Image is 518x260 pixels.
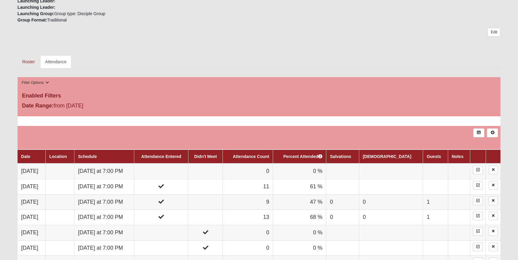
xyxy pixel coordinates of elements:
a: Attendance [40,55,71,68]
div: from [DATE] [18,102,178,111]
td: [DATE] [18,179,46,194]
td: [DATE] [18,163,46,179]
td: 11 [223,179,273,194]
td: 0 % [273,240,326,256]
td: [DATE] at 7:00 PM [74,179,134,194]
a: Enter Attendance [473,196,483,205]
td: [DATE] at 7:00 PM [74,210,134,225]
td: 0 [326,194,359,210]
td: [DATE] [18,240,46,256]
td: 68 % [273,210,326,225]
strong: Launching Leader: [18,5,55,10]
td: 0 [223,225,273,240]
td: 0 [223,240,273,256]
td: 0 [326,210,359,225]
td: [DATE] [18,194,46,210]
td: [DATE] [18,210,46,225]
a: Delete [489,242,498,251]
a: Didn't Meet [194,154,217,159]
td: [DATE] at 7:00 PM [74,194,134,210]
a: Enter Attendance [473,181,483,190]
button: Filter Options [20,80,51,86]
td: 0 % [273,163,326,179]
a: Date [21,154,30,159]
h4: Enabled Filters [22,93,496,99]
th: Salvations [326,150,359,163]
td: 1 [423,194,448,210]
a: Alt+N [487,128,498,137]
td: 0 [359,194,423,210]
td: 0 [223,163,273,179]
a: Percent Attended [283,154,322,159]
strong: Launching Group: [18,11,54,16]
a: Location [49,154,67,159]
td: [DATE] at 7:00 PM [74,225,134,240]
td: 61 % [273,179,326,194]
strong: Group Format: [18,18,47,22]
a: Roster [18,55,40,68]
a: Edit [487,28,500,37]
a: Notes [452,154,464,159]
td: 1 [423,210,448,225]
a: Enter Attendance [473,242,483,251]
label: Date Range: [22,102,54,110]
th: [DEMOGRAPHIC_DATA] [359,150,423,163]
td: 13 [223,210,273,225]
td: 47 % [273,194,326,210]
td: [DATE] at 7:00 PM [74,163,134,179]
td: 9 [223,194,273,210]
a: Delete [489,212,498,220]
a: Delete [489,196,498,205]
a: Delete [489,181,498,190]
a: Schedule [78,154,97,159]
a: Delete [489,166,498,174]
a: Export to Excel [473,128,484,137]
td: 0 % [273,225,326,240]
a: Enter Attendance [473,227,483,236]
a: Enter Attendance [473,212,483,220]
a: Attendance Entered [141,154,181,159]
td: [DATE] [18,225,46,240]
td: 0 [359,210,423,225]
a: Delete [489,227,498,236]
td: [DATE] at 7:00 PM [74,240,134,256]
a: Enter Attendance [473,166,483,174]
a: Attendance Count [233,154,269,159]
th: Guests [423,150,448,163]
